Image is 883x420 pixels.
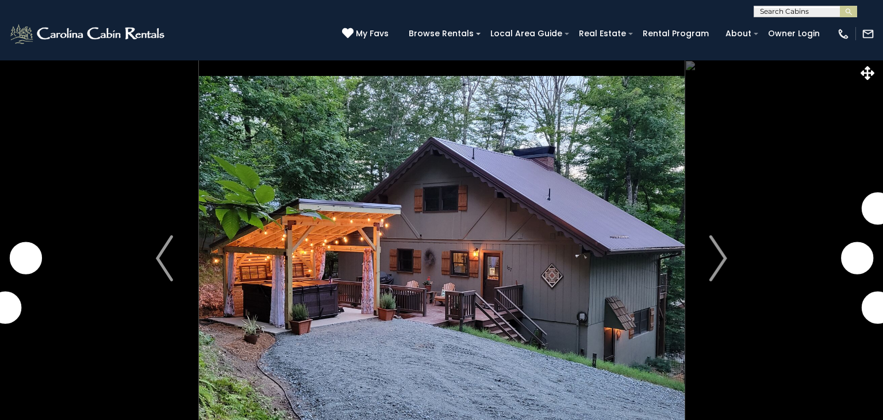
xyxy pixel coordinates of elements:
a: Owner Login [762,25,826,43]
img: mail-regular-white.png [862,28,874,40]
img: phone-regular-white.png [837,28,850,40]
img: White-1-2.png [9,22,168,45]
a: Browse Rentals [403,25,479,43]
a: About [720,25,757,43]
a: Local Area Guide [485,25,568,43]
span: My Favs [356,28,389,40]
img: arrow [710,235,727,281]
img: arrow [156,235,173,281]
a: Real Estate [573,25,632,43]
a: My Favs [342,28,391,40]
a: Rental Program [637,25,715,43]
